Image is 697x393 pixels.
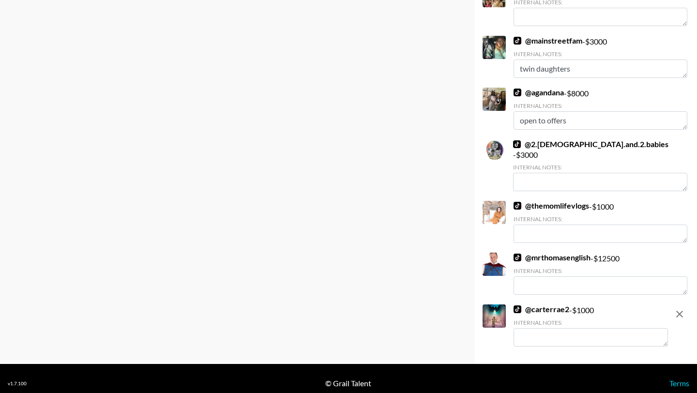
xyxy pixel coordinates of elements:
a: @2.[DEMOGRAPHIC_DATA].and.2.babies [513,139,668,149]
a: @mrthomasenglish [514,253,591,262]
div: - $ 3000 [514,36,687,78]
div: Internal Notes: [513,164,687,171]
div: - $ 1000 [514,201,687,243]
div: - $ 8000 [514,88,687,130]
img: TikTok [513,140,521,148]
div: Internal Notes: [514,102,687,109]
div: © Grail Talent [325,378,371,388]
img: TikTok [514,305,521,313]
img: TikTok [514,37,521,45]
a: @themomlifevlogs [514,201,589,211]
textarea: open to offers [514,111,687,130]
div: Internal Notes: [514,50,687,58]
img: TikTok [514,89,521,96]
button: remove [670,304,689,324]
div: v 1.7.100 [8,380,27,387]
textarea: twin daughters [514,60,687,78]
img: TikTok [514,202,521,210]
div: Internal Notes: [514,215,687,223]
a: @mainstreetfam [514,36,582,45]
div: - $ 3000 [513,139,687,191]
div: - $ 12500 [514,253,687,295]
a: @carterrae2 [514,304,569,314]
div: Internal Notes: [514,319,668,326]
img: TikTok [514,254,521,261]
div: Internal Notes: [514,267,687,274]
div: - $ 1000 [514,304,668,347]
a: @agandana [514,88,564,97]
a: Terms [669,378,689,388]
